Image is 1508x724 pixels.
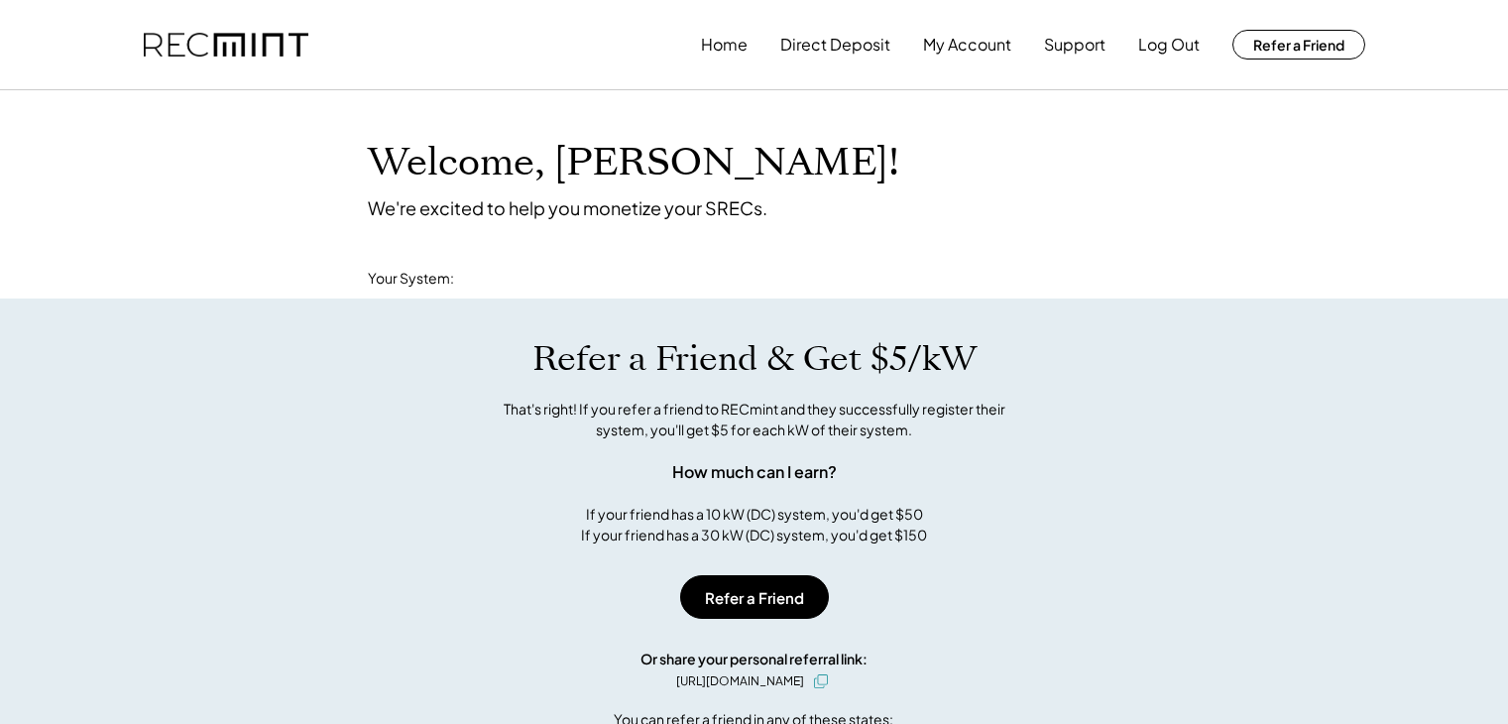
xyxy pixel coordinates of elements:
[923,25,1011,64] button: My Account
[680,575,829,619] button: Refer a Friend
[1232,30,1365,60] button: Refer a Friend
[482,399,1027,440] div: That's right! If you refer a friend to RECmint and they successfully register their system, you'l...
[809,669,833,693] button: click to copy
[780,25,890,64] button: Direct Deposit
[368,196,767,219] div: We're excited to help you monetize your SRECs.
[581,504,927,545] div: If your friend has a 10 kW (DC) system, you'd get $50 If your friend has a 30 kW (DC) system, you...
[532,338,977,380] h1: Refer a Friend & Get $5/kW
[640,649,868,669] div: Or share your personal referral link:
[368,269,454,289] div: Your System:
[1044,25,1105,64] button: Support
[144,33,308,58] img: recmint-logotype%403x.png
[676,672,804,690] div: [URL][DOMAIN_NAME]
[701,25,748,64] button: Home
[672,460,837,484] div: How much can I earn?
[1138,25,1200,64] button: Log Out
[368,140,899,186] h1: Welcome, [PERSON_NAME]!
